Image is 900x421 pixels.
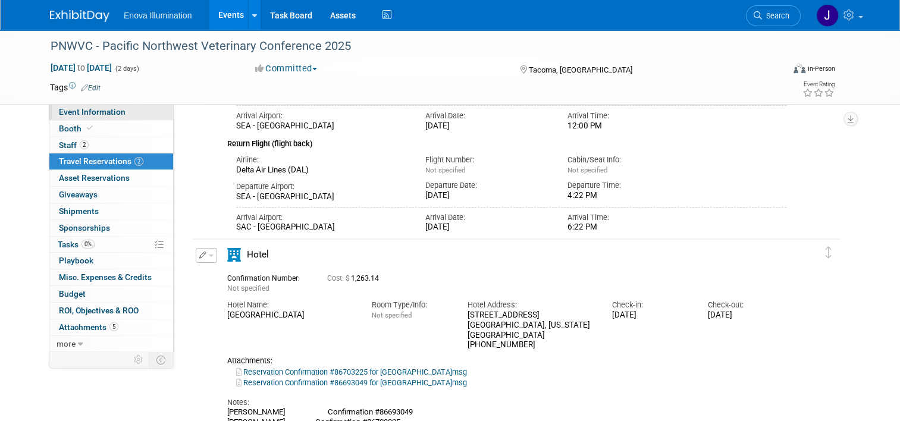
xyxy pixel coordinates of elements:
span: 2 [134,157,143,166]
div: Event Rating [802,81,835,87]
span: Misc. Expenses & Credits [59,272,152,282]
span: Not specified [425,166,465,174]
span: Not specified [567,166,607,174]
span: Budget [59,289,86,299]
span: Search [762,11,789,20]
div: Hotel Name: [227,300,353,310]
i: Hotel [227,248,241,262]
span: Tasks [58,240,95,249]
a: Shipments [49,203,173,219]
span: [DATE] [DATE] [50,62,112,73]
div: Room Type/Info: [371,300,450,310]
div: Arrival Airport: [236,111,407,121]
span: Attachments [59,322,118,332]
td: Tags [50,81,101,93]
a: Playbook [49,253,173,269]
span: 5 [109,322,118,331]
a: Staff2 [49,137,173,153]
div: Check-out: [708,300,786,310]
div: Cabin/Seat Info: [567,155,692,165]
div: Return Flight (flight back) [227,131,786,150]
span: Giveaways [59,190,98,199]
div: 6:22 PM [567,222,692,233]
img: Format-Inperson.png [794,64,805,73]
div: [DATE] [612,310,691,321]
div: Arrival Date: [425,111,550,121]
div: [DATE] [708,310,786,321]
div: Departure Date: [425,180,550,191]
button: Committed [251,62,322,75]
span: Not specified [371,311,411,319]
div: [DATE] [425,222,550,233]
div: SEA - [GEOGRAPHIC_DATA] [236,121,407,131]
span: 2 [80,140,89,149]
div: Attachments: [227,356,786,366]
span: Booth [59,124,95,133]
span: Not specified [227,284,269,293]
div: SAC - [GEOGRAPHIC_DATA] [236,222,407,233]
div: 12:00 PM [567,121,692,131]
span: Tacoma, [GEOGRAPHIC_DATA] [529,65,632,74]
div: Check-in: [612,300,691,310]
div: Delta Air Lines (DAL) [236,165,407,175]
div: SEA - [GEOGRAPHIC_DATA] [236,192,407,202]
div: Arrival Airport: [236,212,407,223]
div: Departure Airport: [236,181,407,192]
span: (2 days) [114,65,139,73]
div: Arrival Date: [425,212,550,223]
a: Booth [49,121,173,137]
span: Travel Reservations [59,156,143,166]
img: ExhibitDay [50,10,109,22]
span: Enova Illumination [124,11,192,20]
div: Notes: [227,397,786,408]
a: Misc. Expenses & Credits [49,269,173,285]
div: [STREET_ADDRESS] [GEOGRAPHIC_DATA], [US_STATE][GEOGRAPHIC_DATA] [PHONE_NUMBER] [468,310,594,350]
div: Arrival Time: [567,111,692,121]
div: Event Format [719,62,835,80]
span: Hotel [247,249,269,260]
i: Booth reservation complete [87,125,93,131]
a: Travel Reservations2 [49,153,173,169]
span: to [76,63,87,73]
div: [GEOGRAPHIC_DATA] [227,310,353,321]
div: Confirmation Number: [227,271,309,283]
a: Sponsorships [49,220,173,236]
div: 4:22 PM [567,191,692,201]
span: Event Information [59,107,126,117]
a: Event Information [49,104,173,120]
a: Search [746,5,801,26]
a: more [49,336,173,352]
div: [DATE] [425,121,550,131]
a: Attachments5 [49,319,173,335]
span: Cost: $ [327,274,351,282]
a: Asset Reservations [49,170,173,186]
a: ROI, Objectives & ROO [49,303,173,319]
span: Asset Reservations [59,173,130,183]
a: Giveaways [49,187,173,203]
div: Flight Number: [425,155,550,165]
div: PNWVC - Pacific Northwest Veterinary Conference 2025 [46,36,769,57]
div: Hotel Address: [468,300,594,310]
span: 0% [81,240,95,249]
a: Tasks0% [49,237,173,253]
a: Budget [49,286,173,302]
span: more [57,339,76,348]
div: In-Person [807,64,835,73]
i: Click and drag to move item [826,247,832,259]
a: Reservation Confirmation #86693049 for [GEOGRAPHIC_DATA]msg [236,378,467,387]
a: Edit [81,84,101,92]
img: Janelle Tlusty [816,4,839,27]
span: Playbook [59,256,93,265]
div: Departure Time: [567,180,692,191]
span: ROI, Objectives & ROO [59,306,139,315]
span: Staff [59,140,89,150]
div: [DATE] [425,191,550,201]
div: Arrival Time: [567,212,692,223]
span: 1,263.14 [327,274,384,282]
a: Reservation Confirmation #86703225 for [GEOGRAPHIC_DATA]msg [236,367,467,376]
td: Personalize Event Tab Strip [128,352,149,367]
div: Airline: [236,155,407,165]
td: Toggle Event Tabs [149,352,174,367]
span: Sponsorships [59,223,110,233]
span: Shipments [59,206,99,216]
